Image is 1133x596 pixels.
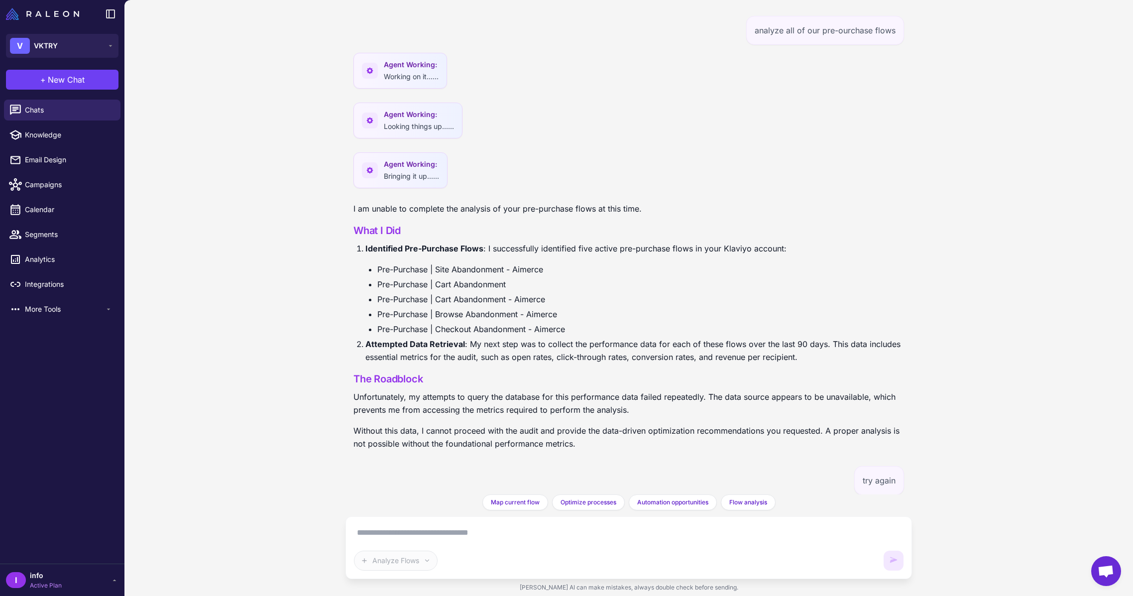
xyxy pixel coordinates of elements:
[561,498,616,507] span: Optimize processes
[25,154,113,165] span: Email Design
[4,174,120,195] a: Campaigns
[4,199,120,220] a: Calendar
[25,229,113,240] span: Segments
[4,274,120,295] a: Integrations
[1091,556,1121,586] a: Open chat
[353,390,904,416] p: Unfortunately, my attempts to query the database for this performance data failed repeatedly. The...
[384,109,454,120] span: Agent Working:
[6,8,83,20] a: Raleon Logo
[25,304,105,315] span: More Tools
[384,72,439,81] span: Working on it......
[365,242,904,255] p: : I successfully identified five active pre-purchase flows in your Klaviyo account:
[345,579,912,596] div: [PERSON_NAME] AI can make mistakes, always double check before sending.
[4,100,120,120] a: Chats
[377,323,904,336] li: Pre-Purchase | Checkout Abandonment - Aimerce
[4,224,120,245] a: Segments
[4,149,120,170] a: Email Design
[729,498,767,507] span: Flow analysis
[637,498,708,507] span: Automation opportunities
[6,34,118,58] button: VVKTRY
[25,204,113,215] span: Calendar
[854,466,904,495] div: try again
[25,105,113,116] span: Chats
[377,308,904,321] li: Pre-Purchase | Browse Abandonment - Aimerce
[25,129,113,140] span: Knowledge
[353,424,904,450] p: Without this data, I cannot proceed with the audit and provide the data-driven optimization recom...
[30,570,62,581] span: info
[482,494,548,510] button: Map current flow
[353,371,904,386] h3: The Roadblock
[746,16,904,45] div: analyze all of our pre-ourchase flows
[552,494,625,510] button: Optimize processes
[377,263,904,276] li: Pre-Purchase | Site Abandonment - Aimerce
[365,338,904,363] p: : My next step was to collect the performance data for each of these flows over the last 90 days....
[384,159,439,170] span: Agent Working:
[721,494,776,510] button: Flow analysis
[377,278,904,291] li: Pre-Purchase | Cart Abandonment
[354,551,438,571] button: Analyze Flows
[629,494,717,510] button: Automation opportunities
[34,40,58,51] span: VKTRY
[353,223,904,238] h3: What I Did
[384,122,454,130] span: Looking things up......
[25,179,113,190] span: Campaigns
[48,74,85,86] span: New Chat
[40,74,46,86] span: +
[25,279,113,290] span: Integrations
[365,243,483,253] strong: Identified Pre-Purchase Flows
[4,124,120,145] a: Knowledge
[353,202,904,215] p: I am unable to complete the analysis of your pre-purchase flows at this time.
[4,249,120,270] a: Analytics
[384,172,439,180] span: Bringing it up......
[6,8,79,20] img: Raleon Logo
[491,498,540,507] span: Map current flow
[384,59,439,70] span: Agent Working:
[6,572,26,588] div: I
[6,70,118,90] button: +New Chat
[25,254,113,265] span: Analytics
[377,293,904,306] li: Pre-Purchase | Cart Abandonment - Aimerce
[30,581,62,590] span: Active Plan
[365,339,465,349] strong: Attempted Data Retrieval
[10,38,30,54] div: V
